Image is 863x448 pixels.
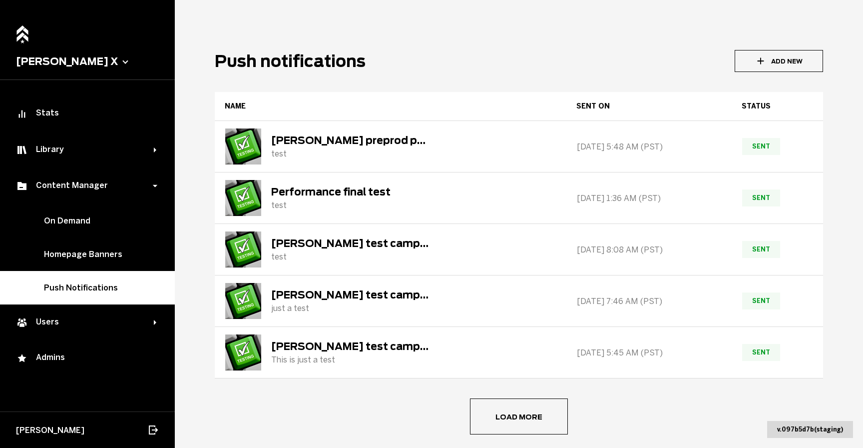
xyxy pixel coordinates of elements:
[225,334,261,370] img: Lukas test campaign performance
[742,138,780,155] span: sent
[215,275,823,327] tr: Lukas test campaign performance 2[PERSON_NAME] test campaign performance 2just a test[DATE] 7:46 ...
[742,344,780,361] span: sent
[271,340,431,352] div: [PERSON_NAME] test campaign performance
[577,296,662,306] span: [DATE] 7:46 AM (PST)
[271,303,431,313] div: just a test
[577,245,663,254] span: [DATE] 8:08 AM (PST)
[16,108,159,120] div: Stats
[271,252,431,261] div: test
[271,134,431,146] div: [PERSON_NAME] preprod performance test 1
[13,20,31,41] a: Home
[271,200,391,210] div: test
[732,92,823,121] th: status
[577,348,663,357] span: [DATE] 5:45 AM (PST)
[566,92,732,121] th: sent on
[577,142,663,151] span: [DATE] 5:48 AM (PST)
[215,92,566,121] th: name
[767,421,853,438] div: v. 097b5d7b ( staging )
[16,180,154,192] div: Content Manager
[271,149,431,158] div: test
[271,289,431,301] div: [PERSON_NAME] test campaign performance 2
[577,193,661,203] span: [DATE] 1:36 AM (PST)
[271,355,431,364] div: This is just a test
[215,121,823,172] tr: Lukas preprod performance test 1[PERSON_NAME] preprod performance test 1test[DATE] 5:48 AM (PST)sent
[16,352,159,364] div: Admins
[215,51,366,71] h1: Push notifications
[16,144,154,156] div: Library
[225,231,261,267] img: Lukas test campaign performance 3
[735,50,823,72] button: Add New
[16,316,154,328] div: Users
[271,186,391,198] div: Performance final test
[16,55,159,67] button: [PERSON_NAME] X
[742,241,780,258] span: sent
[271,237,431,249] div: [PERSON_NAME] test campaign performance 3
[742,292,780,309] span: sent
[16,425,84,435] span: [PERSON_NAME]
[215,172,823,224] tr: Performance final testPerformance final testtest[DATE] 1:36 AM (PST)sent
[225,128,261,164] img: Lukas preprod performance test 1
[142,419,164,441] button: Log out
[215,327,823,378] tr: Lukas test campaign performance[PERSON_NAME] test campaign performanceThis is just a test[DATE] 5...
[225,180,261,216] img: Performance final test
[215,224,823,275] tr: Lukas test campaign performance 3[PERSON_NAME] test campaign performance 3test[DATE] 8:08 AM (PST...
[742,189,780,206] span: sent
[225,283,261,319] img: Lukas test campaign performance 2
